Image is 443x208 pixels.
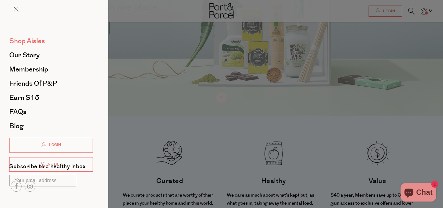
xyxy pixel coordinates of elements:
span: FAQs [9,107,26,117]
span: Earn $15 [9,93,39,103]
a: Membership [9,66,93,73]
span: Our Story [9,50,40,60]
span: Friends of P&P [9,79,57,88]
a: Login [9,138,93,153]
a: Friends of P&P [9,80,93,87]
input: Your email address [9,175,76,186]
label: Subscribe to a healthy inbox [9,164,86,172]
a: FAQs [9,108,93,115]
span: Membership [9,64,48,74]
span: Login [47,142,61,148]
a: Earn $15 [9,94,93,101]
span: Blog [9,121,23,131]
inbox-online-store-chat: Shopify online store chat [399,183,438,203]
span: Shop Aisles [9,36,45,46]
span: Notify [46,162,62,167]
a: Our Story [9,52,93,59]
a: Shop Aisles [9,38,93,44]
a: Notify [9,157,93,172]
a: Blog [9,123,93,129]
